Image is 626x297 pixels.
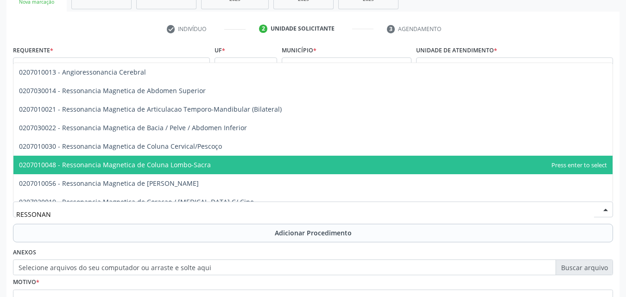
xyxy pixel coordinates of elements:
[16,61,191,70] span: Médico(a)
[19,105,282,114] span: 0207010021 - Ressonancia Magnetica de Articulacao Temporo-Mandibular (Bilateral)
[13,246,36,260] label: Anexos
[16,205,594,223] input: Buscar por procedimento
[215,43,225,57] label: UF
[19,142,222,151] span: 0207010030 - Ressonancia Magnetica de Coluna Cervical/Pescoço
[19,68,146,76] span: 0207010013 - Angioressonancia Cerebral
[13,43,53,57] label: Requerente
[19,160,211,169] span: 0207010048 - Ressonancia Magnetica de Coluna Lombo-Sacra
[419,61,594,70] span: Unidade de Saude da Familia do [PERSON_NAME]
[275,228,352,238] span: Adicionar Procedimento
[282,43,316,57] label: Município
[218,61,258,70] span: AL
[19,179,199,188] span: 0207010056 - Ressonancia Magnetica de [PERSON_NAME]
[13,224,613,242] button: Adicionar Procedimento
[19,123,247,132] span: 0207030022 - Ressonancia Magnetica de Bacia / Pelve / Abdomen Inferior
[285,61,392,70] span: [PERSON_NAME]
[19,86,206,95] span: 0207030014 - Ressonancia Magnetica de Abdomen Superior
[416,43,497,57] label: Unidade de atendimento
[259,25,267,33] div: 2
[19,197,254,206] span: 0207020019 - Ressonancia Magnetica de Coracao / [MEDICAL_DATA] C/ Cine
[271,25,335,33] div: Unidade solicitante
